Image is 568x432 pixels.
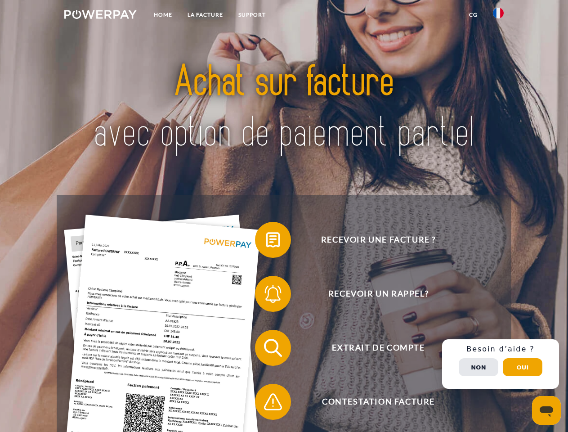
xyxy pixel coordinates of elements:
img: qb_warning.svg [262,391,284,413]
button: Non [459,358,498,376]
img: fr [493,8,504,18]
a: LA FACTURE [180,7,231,23]
img: qb_bell.svg [262,283,284,305]
img: title-powerpay_fr.svg [86,43,482,172]
span: Recevoir un rappel? [268,276,488,312]
iframe: Bouton de lancement de la fenêtre de messagerie [532,396,561,425]
a: Support [231,7,273,23]
a: CG [461,7,485,23]
button: Oui [503,358,542,376]
span: Extrait de compte [268,330,488,366]
div: Schnellhilfe [442,339,559,389]
span: Recevoir une facture ? [268,222,488,258]
h3: Besoin d’aide ? [447,345,554,354]
img: qb_search.svg [262,337,284,359]
img: qb_bill.svg [262,229,284,251]
button: Contestation Facture [255,384,489,420]
img: logo-powerpay-white.svg [64,10,137,19]
button: Recevoir un rappel? [255,276,489,312]
button: Recevoir une facture ? [255,222,489,258]
span: Contestation Facture [268,384,488,420]
button: Extrait de compte [255,330,489,366]
a: Home [146,7,180,23]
